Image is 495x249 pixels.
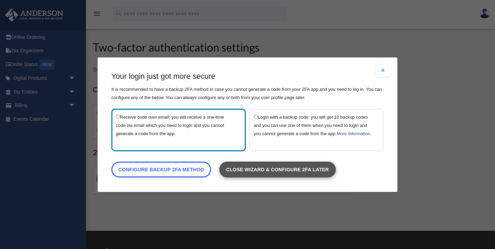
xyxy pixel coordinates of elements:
input: Login with a backup code: you will get 10 backup codes and you can use one of them when you need ... [254,114,258,118]
p: It is recommended to have a backup 2FA method in case you cannot generate a code from your 2FA ap... [111,85,384,101]
label: Login with a backup code: you will get 10 backup codes and you can use one of them when you need ... [254,113,372,147]
h3: Your login just got more secure [111,71,384,82]
button: Close modal [375,64,390,77]
label: Receive code over email: you will receive a one-time code via email which you need to login and y... [116,113,234,147]
a: Close wizard & configure 2FA later [219,161,336,177]
input: Receive code over email: you will receive a one-time code via email which you need to login and y... [116,114,120,118]
a: More information. [337,131,371,136]
a: Configure backup 2FA method [111,161,211,177]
